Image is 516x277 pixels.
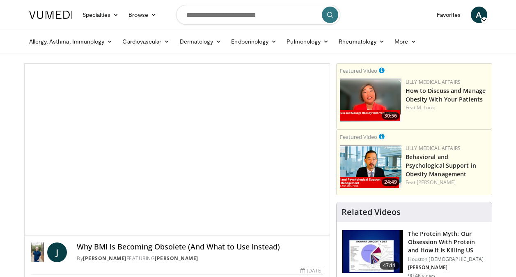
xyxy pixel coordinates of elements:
a: Dermatology [175,33,227,50]
h4: Why BMI Is Becoming Obsolete (And What to Use Instead) [77,242,323,252]
input: Search topics, interventions [176,5,340,25]
a: Behavioral and Psychological Support in Obesity Management [406,153,476,178]
a: 30:56 [340,78,401,122]
a: [PERSON_NAME] [417,179,456,186]
span: 30:56 [382,112,399,120]
a: [PERSON_NAME] [83,255,126,262]
img: ba3304f6-7838-4e41-9c0f-2e31ebde6754.png.150x105_q85_crop-smart_upscale.png [340,145,401,188]
a: A [471,7,487,23]
a: J [47,242,67,262]
a: Lilly Medical Affairs [406,145,461,152]
img: VuMedi Logo [29,11,73,19]
p: [PERSON_NAME] [408,264,487,271]
a: [PERSON_NAME] [155,255,198,262]
img: Dr. Jordan Rennicke [31,242,44,262]
a: 24:49 [340,145,401,188]
div: [DATE] [300,267,323,275]
h3: The Protein Myth: Our Obsession With Protein and How It Is Killing US [408,230,487,254]
a: Browse [124,7,161,23]
small: Featured Video [340,133,377,141]
p: Houston [DEMOGRAPHIC_DATA] [408,256,487,263]
a: M. Look [417,104,435,111]
a: Allergy, Asthma, Immunology [24,33,118,50]
video-js: Video Player [25,64,330,236]
a: How to Discuss and Manage Obesity With Your Patients [406,87,486,103]
a: Endocrinology [226,33,282,50]
span: 24:49 [382,178,399,186]
a: Cardiovascular [117,33,174,50]
a: Lilly Medical Affairs [406,78,461,85]
div: Feat. [406,104,488,111]
h4: Related Videos [342,207,401,217]
a: More [390,33,421,50]
div: By FEATURING [77,255,323,262]
a: Rheumatology [334,33,390,50]
small: Featured Video [340,67,377,74]
a: Pulmonology [282,33,334,50]
img: b7b8b05e-5021-418b-a89a-60a270e7cf82.150x105_q85_crop-smart_upscale.jpg [342,230,403,273]
span: 47:11 [380,261,399,270]
div: Feat. [406,179,488,186]
a: Specialties [78,7,124,23]
a: Favorites [432,7,466,23]
img: c98a6a29-1ea0-4bd5-8cf5-4d1e188984a7.png.150x105_q85_crop-smart_upscale.png [340,78,401,122]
